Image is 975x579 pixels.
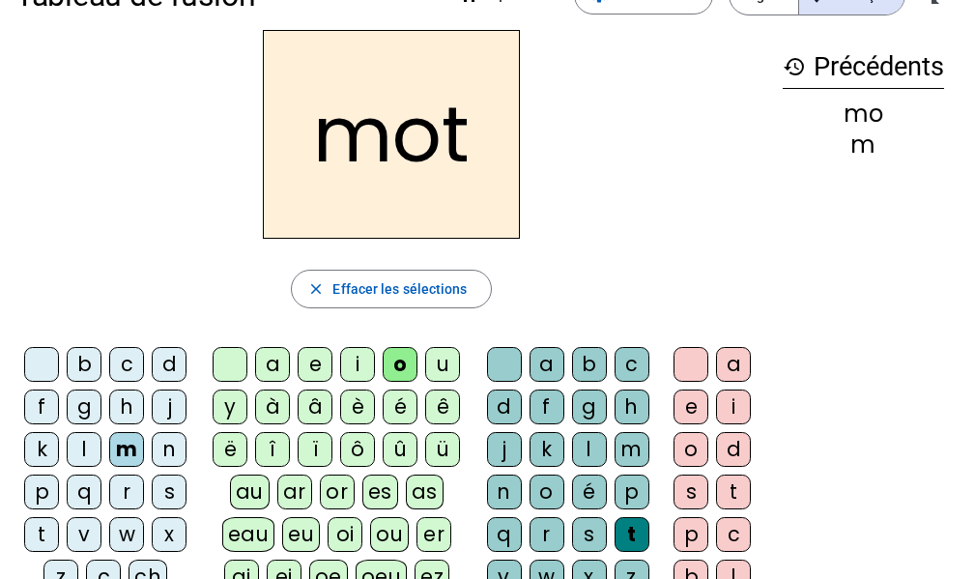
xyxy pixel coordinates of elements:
[370,517,409,552] div: ou
[24,390,59,424] div: f
[255,390,290,424] div: à
[152,475,186,509] div: s
[572,432,607,467] div: l
[487,390,522,424] div: d
[298,432,332,467] div: ï
[282,517,320,552] div: eu
[277,475,312,509] div: ar
[67,517,101,552] div: v
[716,347,751,382] div: a
[383,432,417,467] div: û
[152,432,186,467] div: n
[530,517,564,552] div: r
[530,390,564,424] div: f
[332,277,467,301] span: Effacer les sélections
[425,347,460,382] div: u
[716,390,751,424] div: i
[152,517,186,552] div: x
[783,102,944,126] div: mo
[67,432,101,467] div: l
[320,475,355,509] div: or
[716,517,751,552] div: c
[109,347,144,382] div: c
[109,475,144,509] div: r
[109,432,144,467] div: m
[109,390,144,424] div: h
[340,432,375,467] div: ô
[291,270,491,308] button: Effacer les sélections
[67,347,101,382] div: b
[716,475,751,509] div: t
[783,55,806,78] mat-icon: history
[298,347,332,382] div: e
[530,347,564,382] div: a
[24,432,59,467] div: k
[572,347,607,382] div: b
[674,475,708,509] div: s
[340,390,375,424] div: è
[530,432,564,467] div: k
[67,390,101,424] div: g
[674,517,708,552] div: p
[425,390,460,424] div: ê
[783,133,944,157] div: m
[213,390,247,424] div: y
[674,390,708,424] div: e
[230,475,270,509] div: au
[572,517,607,552] div: s
[24,517,59,552] div: t
[298,390,332,424] div: â
[263,30,520,239] h2: mot
[109,517,144,552] div: w
[222,517,275,552] div: eau
[255,432,290,467] div: î
[24,475,59,509] div: p
[307,280,325,298] mat-icon: close
[362,475,398,509] div: es
[615,475,649,509] div: p
[615,517,649,552] div: t
[406,475,444,509] div: as
[383,347,417,382] div: o
[783,45,944,89] h3: Précédents
[615,390,649,424] div: h
[487,475,522,509] div: n
[152,390,186,424] div: j
[530,475,564,509] div: o
[255,347,290,382] div: a
[615,347,649,382] div: c
[716,432,751,467] div: d
[340,347,375,382] div: i
[572,475,607,509] div: é
[674,432,708,467] div: o
[383,390,417,424] div: é
[152,347,186,382] div: d
[416,517,451,552] div: er
[487,517,522,552] div: q
[615,432,649,467] div: m
[487,432,522,467] div: j
[213,432,247,467] div: ë
[67,475,101,509] div: q
[572,390,607,424] div: g
[425,432,460,467] div: ü
[328,517,362,552] div: oi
